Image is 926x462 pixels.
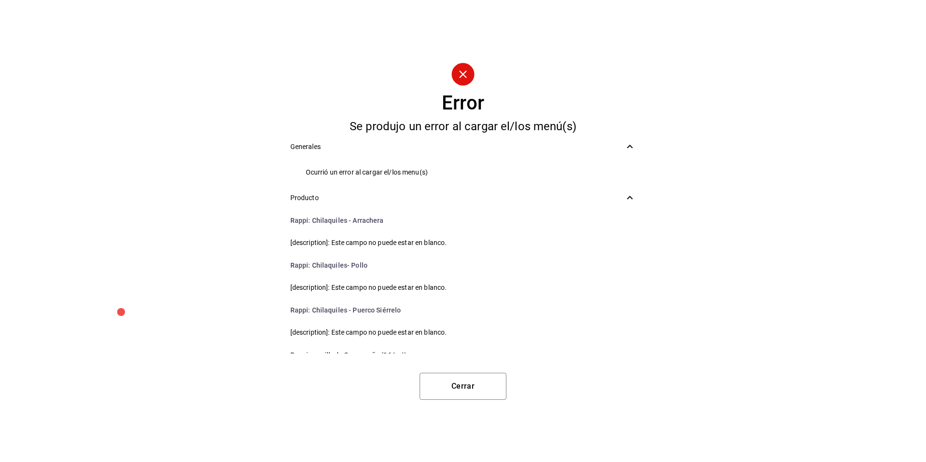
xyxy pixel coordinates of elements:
[290,193,625,203] span: Producto
[290,327,636,338] span: [description]: Este campo no puede estar en blanco.
[283,209,644,232] li: Chilaquiles - Arrachera
[283,343,644,367] li: parrillada Oaxaqueña (16 tort)
[420,373,506,400] button: Cerrar
[283,299,644,322] li: Chilaquiles - Puerco Siérrelo
[290,306,311,314] span: Rappi :
[283,254,644,277] li: Chilaquiles- Pollo
[442,94,484,113] div: Error
[283,121,644,132] div: Se produjo un error al cargar el/los menú(s)
[290,261,311,269] span: Rappi :
[290,142,625,152] span: Generales
[290,238,636,248] span: [description]: Este campo no puede estar en blanco.
[290,351,311,359] span: Rappi :
[283,136,644,158] div: Generales
[306,167,636,177] span: Ocurrió un error al cargar el/los menu(s)
[290,283,636,293] span: [description]: Este campo no puede estar en blanco.
[290,217,311,224] span: Rappi :
[283,187,644,209] div: Producto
